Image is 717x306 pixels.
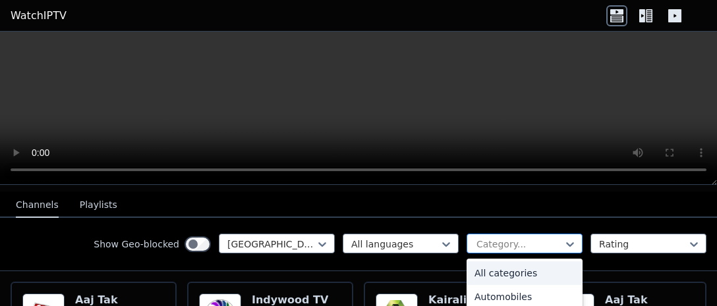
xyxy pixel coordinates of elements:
button: Channels [16,193,59,218]
button: Playlists [80,193,117,218]
label: Show Geo-blocked [94,238,179,251]
a: WatchIPTV [11,8,67,24]
div: All categories [467,261,583,285]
